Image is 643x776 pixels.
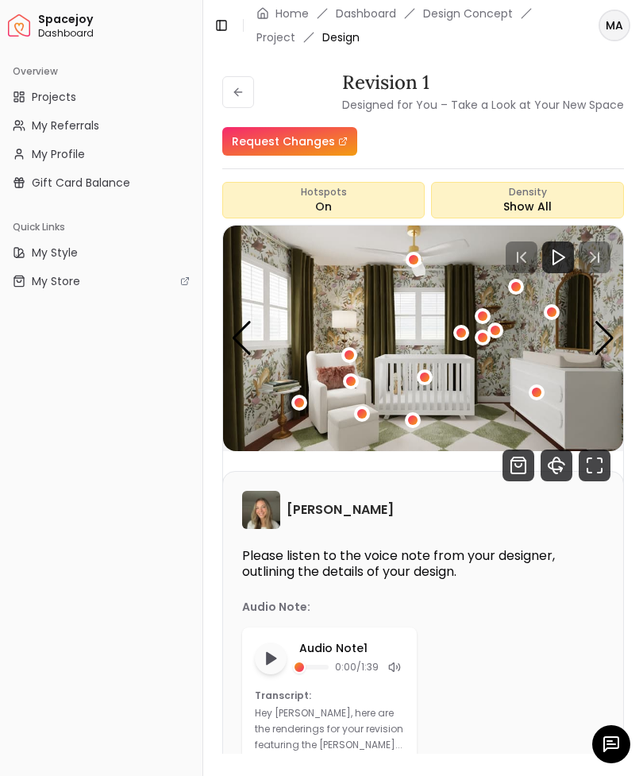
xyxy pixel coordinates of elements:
span: Density [509,186,547,199]
svg: Fullscreen [579,450,610,481]
a: My Referrals [6,113,196,138]
span: Design [322,29,360,45]
a: Spacejoy [8,14,30,37]
p: Transcript: [255,689,404,702]
p: Please listen to the voice note from your designer, outlining the details of your design. [242,548,604,580]
span: My Profile [32,146,85,162]
button: Play audio note [255,643,287,674]
span: Dashboard [38,27,196,40]
h3: Revision 1 [342,70,624,95]
div: Quick Links [6,214,196,240]
a: Dashboard [336,6,396,21]
button: Read more [261,753,315,769]
svg: 360 View [541,450,572,481]
a: Projects [6,84,196,110]
div: Mute audio [385,658,404,677]
a: My Style [6,240,196,265]
small: Designed for You – Take a Look at Your New Space [342,97,624,113]
button: HotspotsOn [222,182,425,218]
svg: Shop Products from this design [502,450,534,481]
h6: [PERSON_NAME] [287,500,394,519]
p: Audio Note 1 [299,640,404,656]
div: Carousel [223,226,623,451]
img: Design Render 1 [223,226,623,451]
span: My Style [32,245,78,261]
a: Home [275,6,309,21]
div: Previous slide [231,321,252,356]
img: Sarah Nelson [242,491,280,529]
span: 0:00 / 1:39 [335,661,379,674]
a: My Profile [6,141,196,167]
div: Next slide [594,321,615,356]
svg: Play [549,248,568,267]
a: Project [256,29,295,45]
span: Gift Card Balance [32,175,130,191]
span: Spacejoy [38,13,196,27]
nav: breadcrumb [256,6,567,45]
a: Gift Card Balance [6,170,196,195]
div: 1 / 4 [223,226,623,451]
p: Hey [PERSON_NAME], here are the renderings for your revision featuring the [PERSON_NAME]... [255,706,403,751]
li: Design Concept [423,6,513,21]
span: MA [600,11,629,40]
p: Audio Note: [242,599,310,615]
button: MA [599,10,630,41]
span: My Referrals [32,118,99,133]
a: My Store [6,268,196,294]
span: Projects [32,89,76,105]
span: My Store [32,273,80,289]
a: Request Changes [222,127,357,156]
div: Overview [6,59,196,84]
div: Show All [431,182,624,218]
img: Spacejoy Logo [8,14,30,37]
span: Hotspots [301,186,347,199]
